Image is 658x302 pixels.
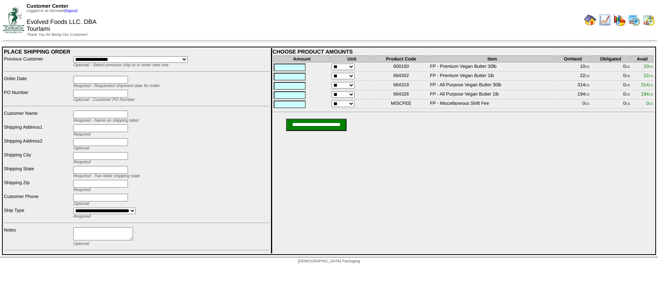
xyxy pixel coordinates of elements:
[556,82,590,90] td: 314
[591,91,630,99] td: 0
[429,100,555,109] td: FP - Miscellaneous Shift Fee
[3,193,72,206] td: Customer Phone
[556,63,590,72] td: 10
[73,160,91,164] span: Required
[429,72,555,81] td: FP - Premium Vegan Butter 1lb
[556,72,590,81] td: 22
[3,56,72,68] td: Previous Customer
[649,93,653,96] span: CS
[429,63,555,72] td: FP - Premium Vegan Butter 30lb
[644,73,653,78] span: 22
[631,55,653,62] th: Avail
[4,49,270,55] div: PLACE SHIPPING ORDER
[273,55,330,62] th: Amount
[556,55,590,62] th: OnHand
[374,100,429,109] td: MISCFEE
[3,227,72,247] td: Notes
[591,63,630,72] td: 0
[613,14,626,26] img: graph.gif
[27,9,77,13] span: Logged in as Ncrowell
[641,82,653,87] span: 314
[3,75,72,89] td: Order Date
[649,84,653,87] span: CS
[374,72,429,81] td: 664302
[429,82,555,90] td: FP - All Purpose Vegan Butter 30lb
[3,166,72,179] td: Shipping State
[73,214,91,219] span: Required
[73,63,168,67] span: Optional - Select previous ship to or enter new one
[556,91,590,99] td: 194
[73,174,140,178] span: Required - Two letter shipping state
[626,65,630,69] span: CS
[429,91,555,99] td: FP - All Purpose Vegan Butter 1lb
[646,101,653,106] span: 0
[556,100,590,109] td: 0
[591,72,630,81] td: 0
[628,14,640,26] img: calendarprod.gif
[585,84,589,87] span: CS
[591,82,630,90] td: 0
[3,110,72,123] td: Customer Name
[643,14,655,26] img: calendarinout.gif
[626,102,630,106] span: CS
[599,14,611,26] img: line_graph.gif
[3,207,72,219] td: Ship Type
[585,93,589,96] span: CS
[374,63,429,72] td: 600100
[3,89,72,102] td: PO Number
[649,74,653,78] span: CS
[429,55,555,62] th: Item
[3,7,24,33] img: ZoRoCo_Logo(Green%26Foil)%20jpg.webp
[3,124,72,137] td: Shipping Address1
[73,84,160,88] span: Required - Requested shipment date for order
[641,91,653,97] span: 194
[585,102,589,106] span: CS
[584,14,596,26] img: home.gif
[3,180,72,193] td: Shipping Zip
[27,3,68,9] span: Customer Center
[73,118,138,123] span: Required - Name on shipping label
[626,74,630,78] span: CS
[3,138,72,151] td: Shipping Address2
[27,33,88,37] span: Thank You for Being Our Customer!
[374,91,429,99] td: 664326
[374,82,429,90] td: 664319
[73,188,91,192] span: Required
[374,55,429,62] th: Product Code
[64,9,77,13] a: (logout)
[73,146,89,151] span: Optional
[73,97,135,102] span: Optional - Customer PO Number
[649,102,653,106] span: CS
[649,65,653,69] span: CS
[73,132,91,137] span: Required
[585,74,589,78] span: CS
[73,201,89,206] span: Optional
[3,152,72,165] td: Shipping City
[591,55,630,62] th: Obligated
[331,55,373,62] th: Unit
[273,49,654,55] div: CHOOSE PRODUCT AMOUNTS
[644,64,653,69] span: 10
[626,84,630,87] span: CS
[591,100,630,109] td: 0
[298,259,360,263] span: [DEMOGRAPHIC_DATA] Packaging
[585,65,589,69] span: CS
[626,93,630,96] span: CS
[73,242,89,246] span: Optional
[27,19,96,32] span: Evolved Foods LLC. DBA Tourlami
